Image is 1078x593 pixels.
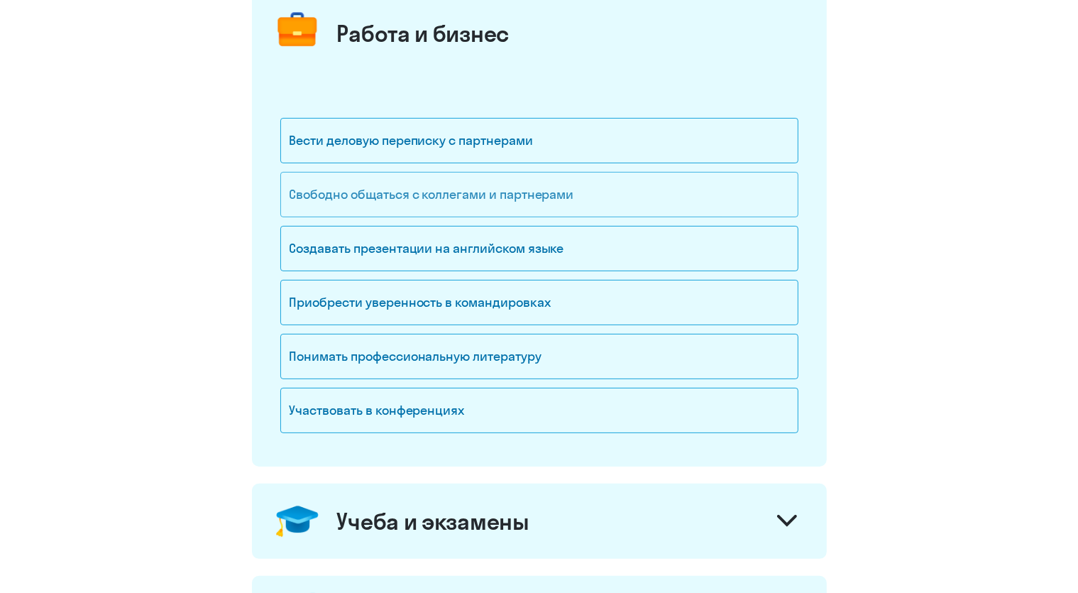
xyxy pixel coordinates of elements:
img: briefcase.png [271,4,324,57]
div: Работа и бизнес [337,19,510,48]
div: Свободно общаться с коллегами и партнерами [280,172,798,217]
img: confederate-hat.png [271,495,324,548]
div: Приобрести уверенность в командировках [280,280,798,325]
div: Участвовать в конференциях [280,388,798,433]
div: Создавать презентации на английском языке [280,226,798,271]
div: Вести деловую переписку с партнерами [280,118,798,163]
div: Учеба и экзамены [337,507,529,535]
div: Понимать профессиональную литературу [280,334,798,379]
